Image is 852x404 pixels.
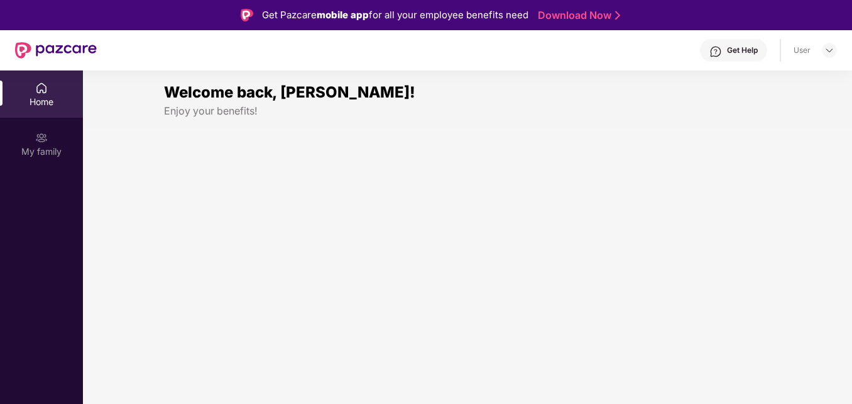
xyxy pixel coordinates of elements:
span: Welcome back, [PERSON_NAME]! [164,83,415,101]
div: Get Help [727,45,758,55]
div: User [794,45,811,55]
a: Download Now [538,9,616,22]
img: svg+xml;base64,PHN2ZyBpZD0iSGVscC0zMngzMiIgeG1sbnM9Imh0dHA6Ly93d3cudzMub3JnLzIwMDAvc3ZnIiB3aWR0aD... [709,45,722,58]
strong: mobile app [317,9,369,21]
div: Get Pazcare for all your employee benefits need [262,8,528,23]
img: svg+xml;base64,PHN2ZyBpZD0iRHJvcGRvd24tMzJ4MzIiIHhtbG5zPSJodHRwOi8vd3d3LnczLm9yZy8yMDAwL3N2ZyIgd2... [824,45,834,55]
div: Enjoy your benefits! [164,104,771,118]
img: Logo [241,9,253,21]
img: svg+xml;base64,PHN2ZyB3aWR0aD0iMjAiIGhlaWdodD0iMjAiIHZpZXdCb3g9IjAgMCAyMCAyMCIgZmlsbD0ibm9uZSIgeG... [35,132,48,144]
img: Stroke [615,9,620,22]
img: New Pazcare Logo [15,42,97,59]
img: svg+xml;base64,PHN2ZyBpZD0iSG9tZSIgeG1sbnM9Imh0dHA6Ly93d3cudzMub3JnLzIwMDAvc3ZnIiB3aWR0aD0iMjAiIG... [35,82,48,94]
